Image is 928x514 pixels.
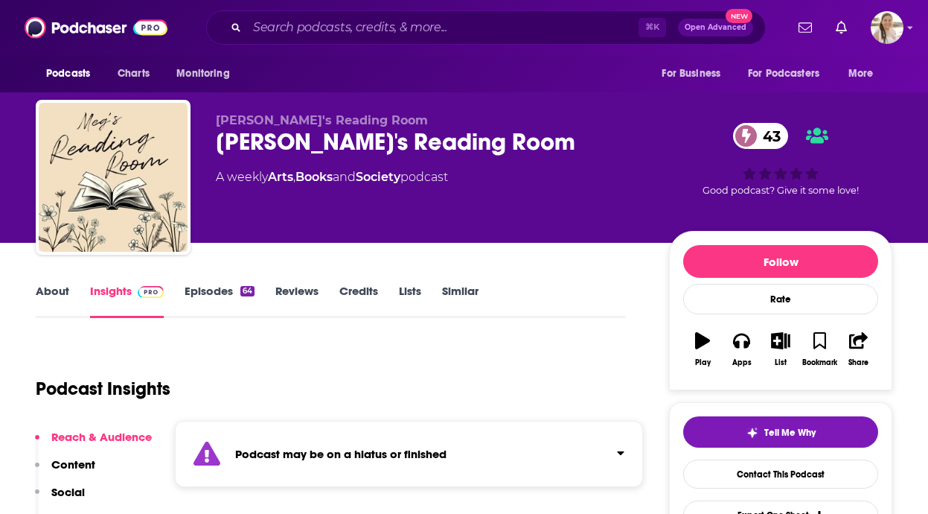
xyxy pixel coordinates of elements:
span: Good podcast? Give it some love! [703,185,859,196]
span: 43 [748,123,788,149]
button: Reach & Audience [35,430,152,457]
button: List [761,323,800,376]
button: open menu [36,60,109,88]
div: 43Good podcast? Give it some love! [669,113,892,206]
span: and [333,170,356,184]
button: Apps [722,323,761,376]
a: Episodes64 [185,284,255,318]
a: Society [356,170,400,184]
span: More [848,63,874,84]
button: Follow [683,245,878,278]
button: Bookmark [800,323,839,376]
span: Open Advanced [685,24,746,31]
p: Reach & Audience [51,430,152,444]
a: About [36,284,69,318]
span: Monitoring [176,63,229,84]
a: Lists [399,284,421,318]
div: Share [848,358,868,367]
div: Play [695,358,711,367]
a: Show notifications dropdown [793,15,818,40]
a: Show notifications dropdown [830,15,853,40]
button: tell me why sparkleTell Me Why [683,416,878,448]
a: Similar [442,284,479,318]
span: , [293,170,295,184]
img: tell me why sparkle [746,427,758,439]
span: For Business [662,63,720,84]
div: List [775,358,787,367]
img: Podchaser Pro [138,286,164,298]
div: A weekly podcast [216,168,448,186]
span: Logged in as acquavie [871,11,903,44]
a: Charts [108,60,159,88]
button: Content [35,457,95,485]
img: Meg's Reading Room [39,103,188,252]
div: Search podcasts, credits, & more... [206,10,766,45]
a: Reviews [275,284,319,318]
span: Charts [118,63,150,84]
span: Tell Me Why [764,427,816,439]
p: Social [51,485,85,499]
button: Open AdvancedNew [678,19,753,37]
section: Click to expand status details [175,421,643,487]
span: Podcasts [46,63,90,84]
a: Credits [339,284,378,318]
h1: Podcast Insights [36,378,170,400]
img: Podchaser - Follow, Share and Rate Podcasts [25,13,167,42]
button: open menu [738,60,841,88]
span: [PERSON_NAME]'s Reading Room [216,113,428,127]
button: open menu [651,60,739,88]
button: Social [35,485,85,513]
span: ⌘ K [639,18,666,37]
button: Play [683,323,722,376]
div: Apps [732,358,752,367]
button: open menu [838,60,892,88]
a: Books [295,170,333,184]
button: Share [839,323,878,376]
a: Contact This Podcast [683,460,878,489]
input: Search podcasts, credits, & more... [247,16,639,39]
img: User Profile [871,11,903,44]
div: 64 [240,286,255,296]
span: For Podcasters [748,63,819,84]
span: New [726,9,752,23]
button: open menu [166,60,249,88]
button: Show profile menu [871,11,903,44]
div: Rate [683,284,878,314]
strong: Podcast may be on a hiatus or finished [235,447,447,461]
p: Content [51,457,95,472]
a: 43 [733,123,788,149]
a: Arts [268,170,293,184]
a: InsightsPodchaser Pro [90,284,164,318]
div: Bookmark [802,358,837,367]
